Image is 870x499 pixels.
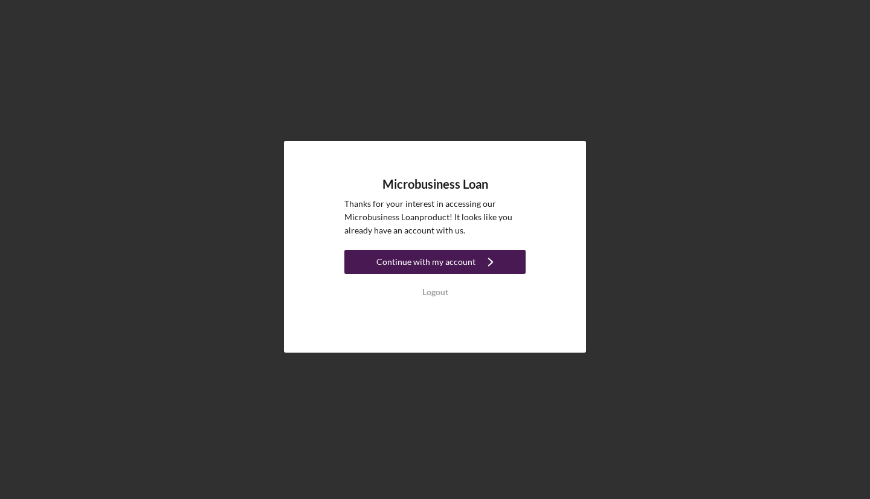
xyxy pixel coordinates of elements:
[344,250,526,274] button: Continue with my account
[422,280,448,304] div: Logout
[344,250,526,277] a: Continue with my account
[382,177,488,191] h4: Microbusiness Loan
[344,197,526,238] p: Thanks for your interest in accessing our Microbusiness Loan product! It looks like you already h...
[344,280,526,304] button: Logout
[376,250,475,274] div: Continue with my account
